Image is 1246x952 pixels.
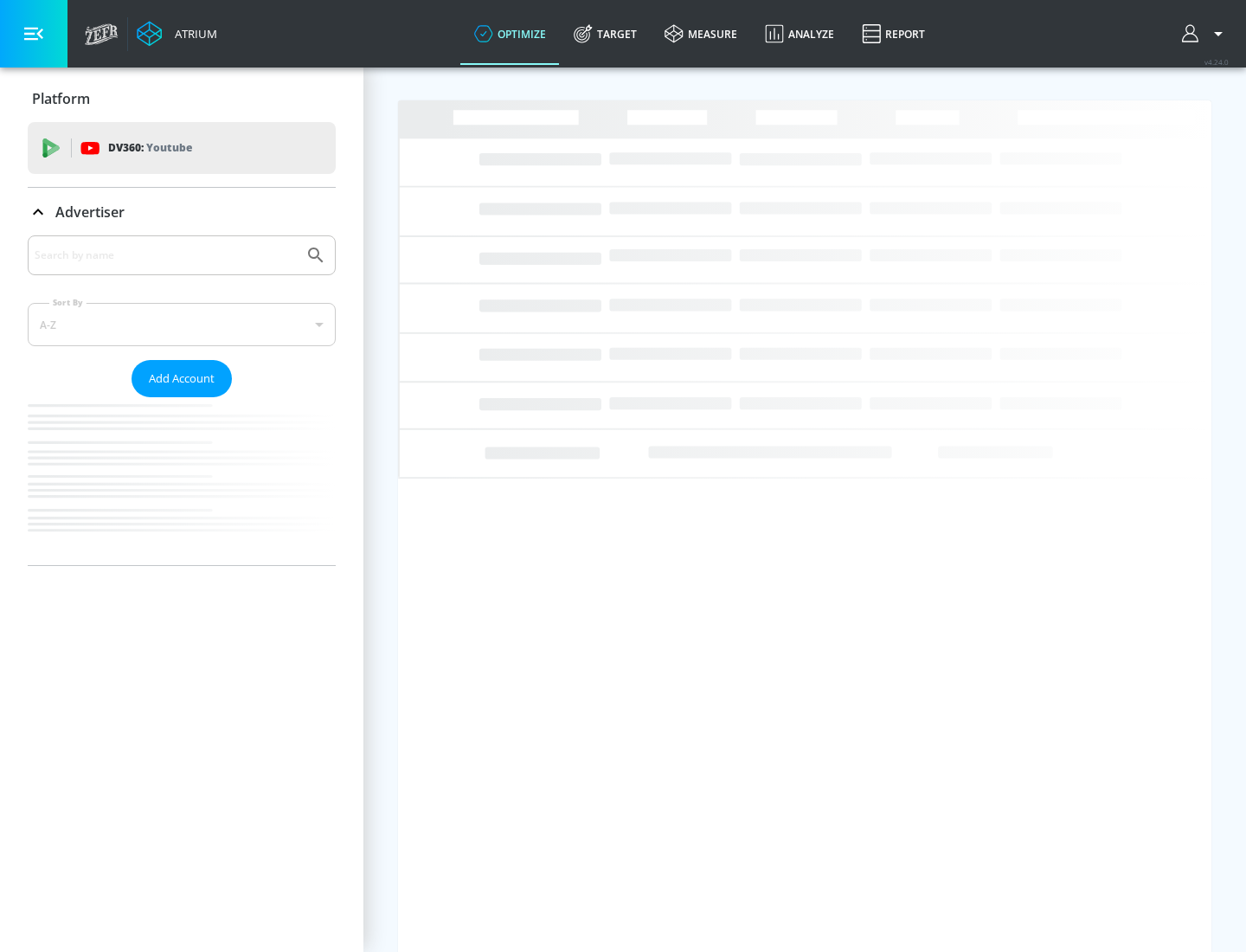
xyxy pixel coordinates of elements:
label: Sort By [49,297,87,308]
span: v 4.24.0 [1204,57,1229,67]
p: Platform [32,89,90,108]
div: Advertiser [28,235,336,565]
a: optimize [460,3,560,65]
p: Youtube [146,138,192,157]
a: measure [651,3,751,65]
button: Add Account [132,360,232,397]
div: Atrium [168,26,217,42]
div: DV360: Youtube [28,122,336,174]
a: Report [848,3,939,65]
input: Search by name [35,244,297,267]
a: Analyze [751,3,848,65]
span: Add Account [149,369,215,389]
p: Advertiser [55,203,125,222]
div: A-Z [28,303,336,346]
nav: list of Advertiser [28,397,336,565]
div: Advertiser [28,188,336,236]
a: Target [560,3,651,65]
div: Platform [28,74,336,123]
p: DV360: [108,138,192,158]
a: Atrium [137,21,217,47]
